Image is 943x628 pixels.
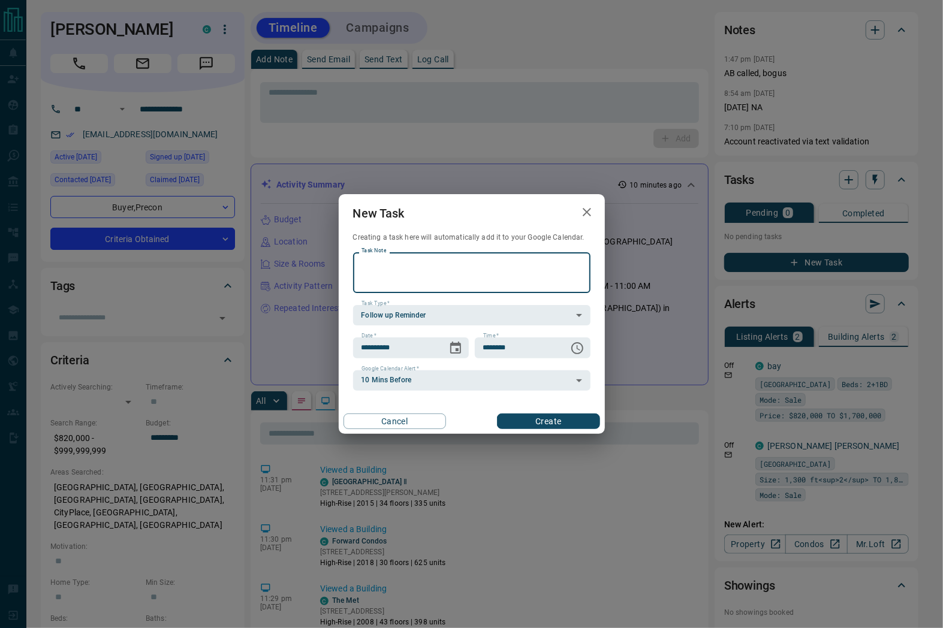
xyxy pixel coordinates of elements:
button: Choose time, selected time is 6:00 AM [565,336,589,360]
label: Task Note [361,247,386,255]
p: Creating a task here will automatically add it to your Google Calendar. [353,233,590,243]
button: Choose date, selected date is Sep 17, 2025 [444,336,468,360]
label: Time [483,332,499,340]
h2: New Task [339,194,419,233]
label: Task Type [361,300,390,307]
div: 10 Mins Before [353,370,590,391]
button: Create [497,413,599,429]
div: Follow up Reminder [353,305,590,325]
button: Cancel [344,413,446,429]
label: Date [361,332,376,340]
label: Google Calendar Alert [361,365,419,373]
